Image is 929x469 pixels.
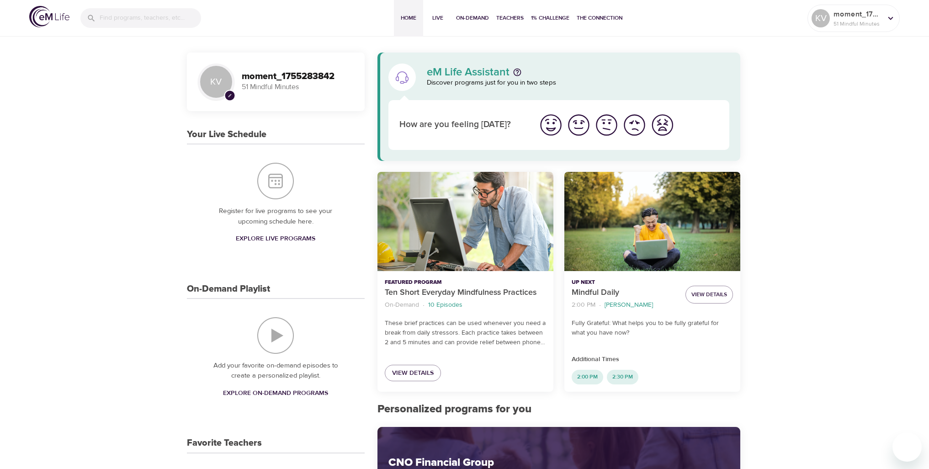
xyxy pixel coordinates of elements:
[100,8,201,28] input: Find programs, teachers, etc...
[385,299,546,311] nav: breadcrumb
[599,299,601,311] li: ·
[537,111,565,139] button: I'm feeling great
[833,9,882,20] p: moment_1755283842
[456,13,489,23] span: On-Demand
[427,13,449,23] span: Live
[572,287,678,299] p: Mindful Daily
[572,278,678,287] p: Up Next
[242,71,354,82] h3: moment_1755283842
[187,284,270,294] h3: On-Demand Playlist
[622,112,647,138] img: bad
[427,78,730,88] p: Discover programs just for you in two steps
[395,70,409,85] img: eM Life Assistant
[605,300,653,310] p: [PERSON_NAME]
[377,172,553,271] button: Ten Short Everyday Mindfulness Practices
[428,300,462,310] p: 10 Episodes
[607,370,638,384] div: 2:30 PM
[377,403,741,416] h2: Personalized programs for you
[257,317,294,354] img: On-Demand Playlist
[572,299,678,311] nav: breadcrumb
[385,287,546,299] p: Ten Short Everyday Mindfulness Practices
[187,438,262,448] h3: Favorite Teachers
[232,230,319,247] a: Explore Live Programs
[385,365,441,382] a: View Details
[607,373,638,381] span: 2:30 PM
[621,111,648,139] button: I'm feeling bad
[399,118,526,132] p: How are you feeling [DATE]?
[685,286,733,304] button: View Details
[205,361,346,381] p: Add your favorite on-demand episodes to create a personalized playlist.
[385,300,419,310] p: On-Demand
[833,20,882,28] p: 51 Mindful Minutes
[219,385,332,402] a: Explore On-Demand Programs
[242,82,354,92] p: 51 Mindful Minutes
[572,355,733,364] p: Additional Times
[691,290,727,299] span: View Details
[566,112,591,138] img: good
[593,111,621,139] button: I'm feeling ok
[572,370,603,384] div: 2:00 PM
[198,64,234,100] div: KV
[392,368,434,379] span: View Details
[594,112,619,138] img: ok
[385,319,546,347] p: These brief practices can be used whenever you need a break from daily stressors. Each practice t...
[650,112,675,138] img: worst
[427,67,510,78] p: eM Life Assistant
[398,13,419,23] span: Home
[205,206,346,227] p: Register for live programs to see your upcoming schedule here.
[496,13,524,23] span: Teachers
[892,432,922,462] iframe: Button to launch messaging window
[29,6,69,27] img: logo
[538,112,563,138] img: great
[812,9,830,27] div: KV
[187,129,266,140] h3: Your Live Schedule
[572,300,595,310] p: 2:00 PM
[572,319,733,338] p: Fully Grateful: What helps you to be fully grateful for what you have now?
[385,278,546,287] p: Featured Program
[423,299,425,311] li: ·
[572,373,603,381] span: 2:00 PM
[236,233,315,245] span: Explore Live Programs
[565,111,593,139] button: I'm feeling good
[648,111,676,139] button: I'm feeling worst
[223,388,328,399] span: Explore On-Demand Programs
[257,163,294,199] img: Your Live Schedule
[564,172,740,271] button: Mindful Daily
[577,13,622,23] span: The Connection
[531,13,569,23] span: 1% Challenge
